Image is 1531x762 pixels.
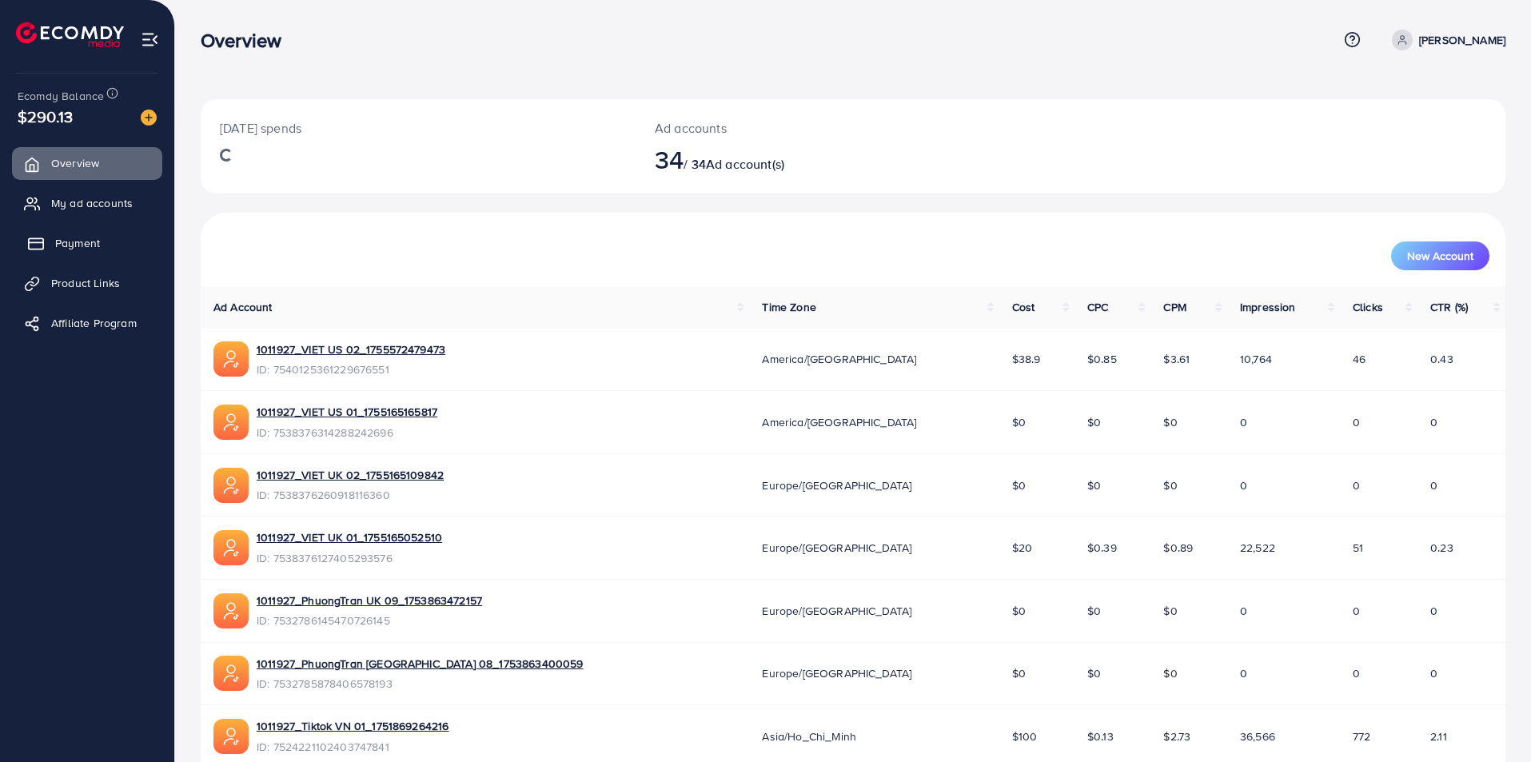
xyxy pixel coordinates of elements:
[257,425,437,441] span: ID: 7538376314288242696
[1012,414,1026,430] span: $0
[1353,414,1360,430] span: 0
[1430,299,1468,315] span: CTR (%)
[1087,351,1117,367] span: $0.85
[1012,540,1032,556] span: $20
[257,467,444,483] a: 1011927_VIET UK 02_1755165109842
[257,592,482,608] a: 1011927_PhuongTran UK 09_1753863472157
[1407,250,1473,261] span: New Account
[51,195,133,211] span: My ad accounts
[257,487,444,503] span: ID: 7538376260918116360
[213,341,249,377] img: ic-ads-acc.e4c84228.svg
[655,141,684,178] span: 34
[706,155,784,173] span: Ad account(s)
[1012,728,1038,744] span: $100
[1385,30,1505,50] a: [PERSON_NAME]
[1430,351,1453,367] span: 0.43
[220,118,616,138] p: [DATE] spends
[1240,351,1272,367] span: 10,764
[257,529,442,545] a: 1011927_VIET UK 01_1755165052510
[655,118,943,138] p: Ad accounts
[1087,540,1117,556] span: $0.39
[1353,728,1370,744] span: 772
[12,187,162,219] a: My ad accounts
[1391,241,1489,270] button: New Account
[1163,299,1186,315] span: CPM
[1240,540,1275,556] span: 22,522
[1012,603,1026,619] span: $0
[762,477,911,493] span: Europe/[GEOGRAPHIC_DATA]
[257,676,583,692] span: ID: 7532785878406578193
[1087,477,1101,493] span: $0
[762,299,815,315] span: Time Zone
[16,22,124,47] img: logo
[141,30,159,49] img: menu
[1430,540,1453,556] span: 0.23
[257,718,449,734] a: 1011927_Tiktok VN 01_1751869264216
[1240,728,1275,744] span: 36,566
[213,719,249,754] img: ic-ads-acc.e4c84228.svg
[1353,540,1363,556] span: 51
[762,540,911,556] span: Europe/[GEOGRAPHIC_DATA]
[1163,603,1177,619] span: $0
[201,29,294,52] h3: Overview
[1240,299,1296,315] span: Impression
[1087,603,1101,619] span: $0
[1353,665,1360,681] span: 0
[1353,477,1360,493] span: 0
[12,307,162,339] a: Affiliate Program
[55,235,100,251] span: Payment
[1012,351,1041,367] span: $38.9
[213,530,249,565] img: ic-ads-acc.e4c84228.svg
[257,341,445,357] a: 1011927_VIET US 02_1755572479473
[213,593,249,628] img: ic-ads-acc.e4c84228.svg
[213,468,249,503] img: ic-ads-acc.e4c84228.svg
[1012,665,1026,681] span: $0
[257,404,437,420] a: 1011927_VIET US 01_1755165165817
[257,361,445,377] span: ID: 7540125361229676551
[51,315,137,331] span: Affiliate Program
[1353,351,1366,367] span: 46
[1419,30,1505,50] p: [PERSON_NAME]
[12,227,162,259] a: Payment
[1240,477,1247,493] span: 0
[1163,665,1177,681] span: $0
[762,603,911,619] span: Europe/[GEOGRAPHIC_DATA]
[18,105,73,128] span: $290.13
[1240,414,1247,430] span: 0
[51,275,120,291] span: Product Links
[1012,477,1026,493] span: $0
[655,144,943,174] h2: / 34
[1430,603,1437,619] span: 0
[1087,414,1101,430] span: $0
[213,656,249,691] img: ic-ads-acc.e4c84228.svg
[213,299,273,315] span: Ad Account
[1087,299,1108,315] span: CPC
[762,414,916,430] span: America/[GEOGRAPHIC_DATA]
[257,550,442,566] span: ID: 7538376127405293576
[1163,351,1190,367] span: $3.61
[1012,299,1035,315] span: Cost
[213,405,249,440] img: ic-ads-acc.e4c84228.svg
[1430,728,1447,744] span: 2.11
[1430,414,1437,430] span: 0
[257,739,449,755] span: ID: 7524221102403747841
[1430,665,1437,681] span: 0
[762,728,856,744] span: Asia/Ho_Chi_Minh
[1163,540,1193,556] span: $0.89
[1240,665,1247,681] span: 0
[1240,603,1247,619] span: 0
[1353,603,1360,619] span: 0
[1163,728,1190,744] span: $2.73
[1353,299,1383,315] span: Clicks
[18,88,104,104] span: Ecomdy Balance
[1087,665,1101,681] span: $0
[257,612,482,628] span: ID: 7532786145470726145
[762,351,916,367] span: America/[GEOGRAPHIC_DATA]
[51,155,99,171] span: Overview
[12,147,162,179] a: Overview
[257,656,583,672] a: 1011927_PhuongTran [GEOGRAPHIC_DATA] 08_1753863400059
[1163,414,1177,430] span: $0
[1163,477,1177,493] span: $0
[1430,477,1437,493] span: 0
